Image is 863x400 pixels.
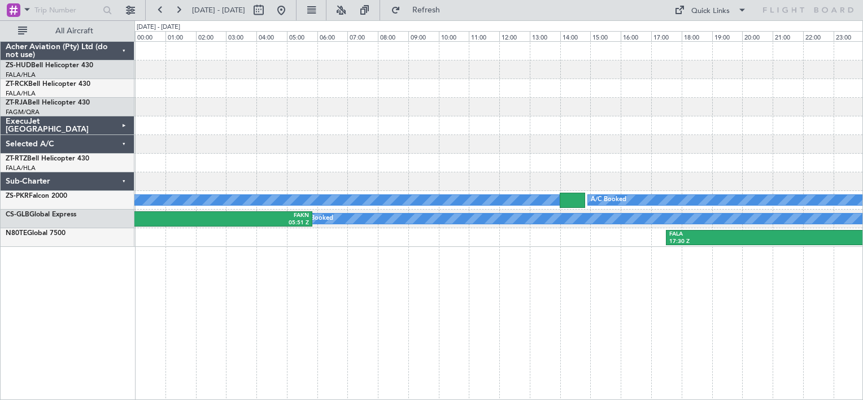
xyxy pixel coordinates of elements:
[773,31,803,41] div: 21:00
[169,212,309,220] div: FAKN
[408,31,439,41] div: 09:00
[530,31,560,41] div: 13:00
[669,238,813,246] div: 17:30 Z
[6,155,27,162] span: ZT-RTZ
[439,31,469,41] div: 10:00
[196,31,226,41] div: 02:00
[560,31,591,41] div: 14:00
[742,31,773,41] div: 20:00
[591,192,626,208] div: A/C Booked
[169,219,309,227] div: 05:51 Z
[6,89,36,98] a: FALA/HLA
[403,6,450,14] span: Refresh
[499,31,530,41] div: 12:00
[669,1,752,19] button: Quick Links
[137,23,180,32] div: [DATE] - [DATE]
[712,31,743,41] div: 19:00
[651,31,682,41] div: 17:00
[6,108,40,116] a: FAGM/QRA
[6,164,36,172] a: FALA/HLA
[6,211,76,218] a: CS-GLBGlobal Express
[317,31,348,41] div: 06:00
[347,31,378,41] div: 07:00
[803,31,834,41] div: 22:00
[29,27,119,35] span: All Aircraft
[682,31,712,41] div: 18:00
[298,210,333,227] div: A/C Booked
[6,230,27,237] span: N80TE
[6,71,36,79] a: FALA/HLA
[691,6,730,17] div: Quick Links
[192,5,245,15] span: [DATE] - [DATE]
[6,81,28,88] span: ZT-RCK
[6,211,29,218] span: CS-GLB
[6,81,90,88] a: ZT-RCKBell Helicopter 430
[6,62,31,69] span: ZS-HUD
[34,2,99,19] input: Trip Number
[469,31,499,41] div: 11:00
[287,31,317,41] div: 05:00
[669,231,813,238] div: FALA
[256,31,287,41] div: 04:00
[621,31,651,41] div: 16:00
[165,31,196,41] div: 01:00
[6,193,29,199] span: ZS-PKR
[378,31,408,41] div: 08:00
[135,31,165,41] div: 00:00
[6,230,66,237] a: N80TEGlobal 7500
[590,31,621,41] div: 15:00
[6,99,90,106] a: ZT-RJABell Helicopter 430
[6,155,89,162] a: ZT-RTZBell Helicopter 430
[6,99,28,106] span: ZT-RJA
[386,1,454,19] button: Refresh
[226,31,256,41] div: 03:00
[6,193,67,199] a: ZS-PKRFalcon 2000
[12,22,123,40] button: All Aircraft
[6,62,93,69] a: ZS-HUDBell Helicopter 430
